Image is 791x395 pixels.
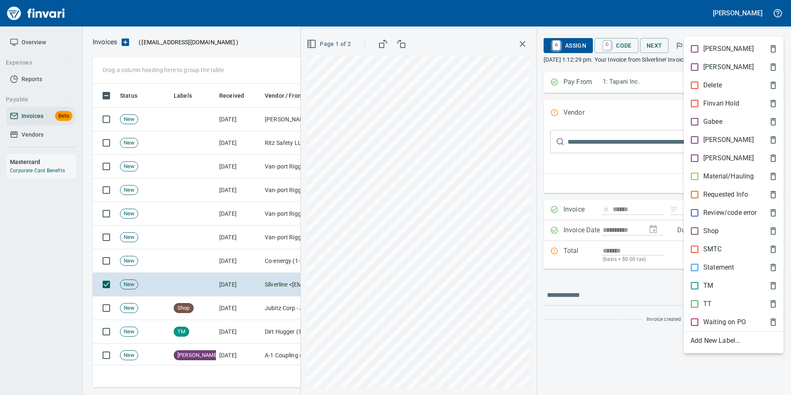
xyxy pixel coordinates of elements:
p: [PERSON_NAME] [703,135,754,145]
p: Statement [703,263,734,272]
p: Waiting on PO [703,317,746,327]
p: [PERSON_NAME] [703,62,754,72]
p: [PERSON_NAME] [703,153,754,163]
p: Material/Hauling [703,171,754,181]
p: [PERSON_NAME] [703,44,754,54]
p: SMTC [703,244,722,254]
p: Review/code error [703,208,757,218]
p: TM [703,281,713,291]
span: Add New Label... [690,336,777,346]
p: Delete [703,80,722,90]
p: Shop [703,226,719,236]
p: Requested Info [703,190,748,200]
p: Gabee [703,117,722,127]
p: TT [703,299,712,309]
p: Finvari Hold [703,99,739,108]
